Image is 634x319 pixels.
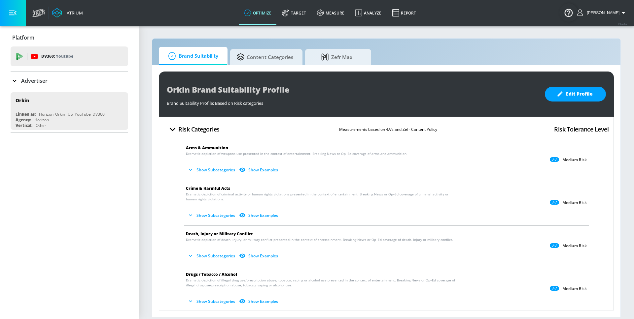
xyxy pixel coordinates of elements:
[165,48,218,64] span: Brand Suitability
[562,157,587,162] p: Medium Risk
[11,92,128,130] div: OrkinLinked as:Horizon_Orkin _US_YouTube_DV360Agency:HorizonVertical:Other
[186,272,237,277] span: Drugs / Tobacco / Alcohol
[64,10,83,16] div: Atrium
[577,9,627,17] button: [PERSON_NAME]
[312,49,362,65] span: Zefr Max
[56,53,73,60] p: Youtube
[562,286,587,291] p: Medium Risk
[16,111,36,117] div: Linked as:
[186,164,238,175] button: Show Subcategories
[618,22,627,25] span: v 4.22.2
[562,243,587,248] p: Medium Risk
[16,123,32,128] div: Vertical:
[36,123,46,128] div: Other
[52,8,83,18] a: Atrium
[238,210,281,221] button: Show Examples
[339,126,437,133] p: Measurements based on 4A’s and Zefr Content Policy
[39,111,105,117] div: Horizon_Orkin _US_YouTube_DV360
[554,125,609,134] h4: Risk Tolerance Level
[584,11,619,15] span: login as: humberto.barrera@zefr.com
[186,231,253,237] span: Death, Injury or Military Conflict
[21,77,48,84] p: Advertiser
[12,34,34,41] p: Platform
[559,3,578,22] button: Open Resource Center
[186,210,238,221] button: Show Subcategories
[186,250,238,261] button: Show Subcategories
[11,72,128,90] div: Advertiser
[164,122,222,137] button: Risk Categories
[562,200,587,205] p: Medium Risk
[16,97,29,103] div: Orkin
[186,237,453,242] span: Dramatic depiction of death, injury, or military conflict presented in the context of entertainme...
[186,186,230,191] span: Crime & Harmful Acts
[277,1,311,25] a: Target
[238,296,281,307] button: Show Examples
[178,125,220,134] h4: Risk Categories
[350,1,387,25] a: Analyze
[545,87,606,101] button: Edit Profile
[186,278,459,288] span: Dramatic depiction of illegal drug use/prescription abuse, tobacco, vaping or alcohol use present...
[238,250,281,261] button: Show Examples
[34,117,49,123] div: Horizon
[558,90,593,98] span: Edit Profile
[11,28,128,47] div: Platform
[186,145,228,151] span: Arms & Ammunition
[186,296,238,307] button: Show Subcategories
[237,49,293,65] span: Content Categories
[167,97,538,106] div: Brand Suitability Profile: Based on Risk categories
[11,46,128,66] div: DV360: Youtube
[41,53,73,60] p: DV360:
[387,1,421,25] a: Report
[16,117,31,123] div: Agency:
[239,1,277,25] a: optimize
[186,192,459,202] span: Dramatic depiction of criminal activity or human rights violations presented in the context of en...
[186,151,407,156] span: Dramatic depiction of weapons use presented in the context of entertainment. Breaking News or Op–...
[238,164,281,175] button: Show Examples
[311,1,350,25] a: measure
